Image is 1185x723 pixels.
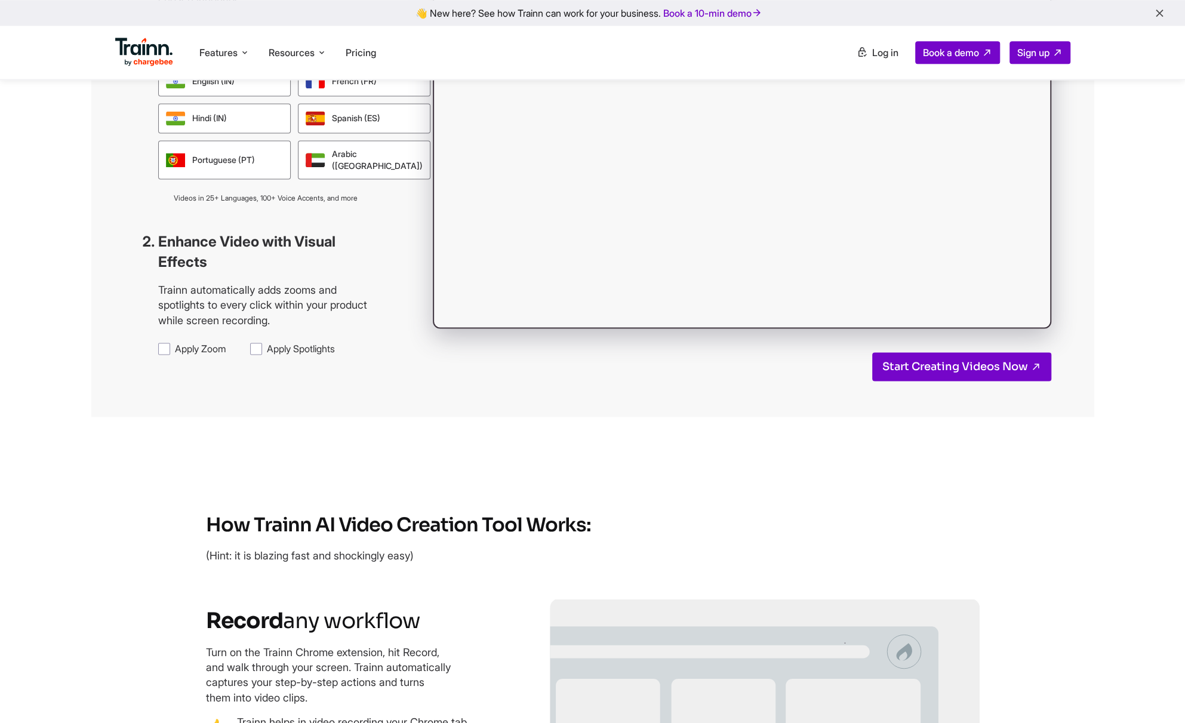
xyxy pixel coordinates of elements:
div: English (IN) [158,66,291,96]
span: Apply Zoom [175,342,226,355]
img: spanish | Trainn [306,111,325,125]
h3: Record [206,607,482,633]
img: hindi | Trainn [166,111,185,125]
h2: How Trainn AI Video Creation Tool Works: [206,512,980,537]
div: Portuguese (PT) [158,140,291,179]
a: Sign up [1009,41,1070,64]
img: french | Trainn [306,74,325,88]
div: Arabic ([GEOGRAPHIC_DATA]) [298,140,430,179]
span: Apply Spotlights [267,342,335,355]
a: Log in [849,42,906,63]
a: Book a 10-min demo [661,5,765,21]
a: Pricing [346,47,376,59]
img: indian english | Trainn [166,74,185,88]
span: Sign up [1017,47,1049,59]
span: any workflow [283,607,420,633]
p: (Hint: it is blazing fast and shockingly easy) [206,547,980,562]
div: 👋 New here? See how Trainn can work for your business. [7,7,1178,19]
p: Videos in 25+ Languages, 100+ Voice Accents, and more [158,193,373,203]
div: French (FR) [298,66,430,96]
img: portugese | Trainn [166,153,185,167]
img: arabic | Trainn [306,153,325,167]
a: Start Creating Videos Now [872,352,1051,381]
div: Spanish (ES) [298,103,430,133]
p: Turn on the Trainn Chrome extension, hit Record, and walk through your screen. Trainn automatical... [206,644,451,704]
h3: Enhance Video with Visual Effects [158,232,373,272]
iframe: Chat Widget [1125,666,1185,723]
img: Trainn Logo [115,38,174,66]
span: Features [199,46,238,59]
div: Hindi (IN) [158,103,291,133]
span: Book a demo [923,47,979,59]
p: Trainn automatically adds zooms and spotlights to every click within your product while screen re... [158,282,373,328]
span: Log in [872,47,898,59]
a: Book a demo [915,41,1000,64]
span: Resources [269,46,315,59]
